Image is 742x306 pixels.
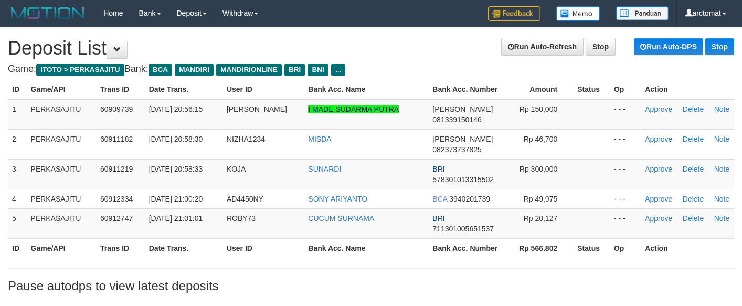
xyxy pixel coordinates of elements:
th: Action [641,80,734,99]
a: Approve [645,214,672,223]
span: ROBY73 [227,214,256,223]
span: 578301013315502 [432,175,494,184]
span: 711301005651537 [432,225,494,233]
th: Bank Acc. Name [304,80,428,99]
a: Note [714,195,730,203]
span: [DATE] 20:56:15 [149,105,203,113]
a: SONY ARIYANTO [308,195,367,203]
a: CUCUM SURNAMA [308,214,374,223]
th: Game/API [27,80,96,99]
a: Delete [683,165,704,173]
td: - - - [610,129,641,159]
td: PERKASAJITU [27,99,96,130]
td: PERKASAJITU [27,129,96,159]
h3: Pause autodps to view latest deposits [8,279,734,293]
th: Trans ID [96,80,145,99]
span: 3940201739 [449,195,490,203]
span: BCA [149,64,172,76]
span: Rp 300,000 [520,165,557,173]
span: Rp 20,127 [524,214,558,223]
th: Trans ID [96,238,145,258]
th: ID [8,238,27,258]
a: Run Auto-Refresh [501,38,584,56]
th: Bank Acc. Number [428,80,511,99]
span: NIZHA1234 [227,135,265,143]
th: Action [641,238,734,258]
span: 081339150146 [432,115,481,124]
span: 60911182 [100,135,133,143]
img: Feedback.jpg [488,6,540,21]
th: Game/API [27,238,96,258]
a: Approve [645,195,672,203]
span: BNI [308,64,328,76]
a: Approve [645,105,672,113]
span: ITOTO > PERKASAJITU [36,64,124,76]
a: Stop [705,38,734,55]
a: Delete [683,195,704,203]
td: PERKASAJITU [27,189,96,208]
a: Delete [683,105,704,113]
a: MISDA [308,135,331,143]
th: Amount [511,80,574,99]
span: Rp 49,975 [524,195,558,203]
img: Button%20Memo.svg [556,6,600,21]
td: 3 [8,159,27,189]
span: 60912334 [100,195,133,203]
td: 5 [8,208,27,238]
th: User ID [222,80,304,99]
a: Run Auto-DPS [634,38,703,55]
span: MANDIRIONLINE [216,64,282,76]
td: - - - [610,159,641,189]
span: [DATE] 20:58:33 [149,165,203,173]
td: PERKASAJITU [27,208,96,238]
th: ID [8,80,27,99]
span: [DATE] 21:00:20 [149,195,203,203]
span: 082373737825 [432,145,481,154]
th: Status [573,80,610,99]
span: [PERSON_NAME] [227,105,287,113]
th: Bank Acc. Number [428,238,511,258]
a: Note [714,105,730,113]
h1: Deposit List [8,38,734,59]
th: User ID [222,238,304,258]
span: BRI [432,214,444,223]
a: SUNARDI [308,165,341,173]
span: ... [331,64,345,76]
span: 60911219 [100,165,133,173]
span: Rp 46,700 [524,135,558,143]
a: Note [714,165,730,173]
span: BRI [284,64,305,76]
a: Approve [645,135,672,143]
td: 2 [8,129,27,159]
span: Rp 150,000 [520,105,557,113]
span: KOJA [227,165,246,173]
a: Note [714,135,730,143]
span: 60912747 [100,214,133,223]
span: BRI [432,165,444,173]
a: Note [714,214,730,223]
th: Status [573,238,610,258]
td: PERKASAJITU [27,159,96,189]
span: AD4450NY [227,195,263,203]
span: [DATE] 21:01:01 [149,214,203,223]
a: Delete [683,214,704,223]
th: Date Trans. [145,80,222,99]
th: Op [610,80,641,99]
th: Date Trans. [145,238,222,258]
td: - - - [610,189,641,208]
span: [PERSON_NAME] [432,105,493,113]
a: Delete [683,135,704,143]
th: Op [610,238,641,258]
td: - - - [610,99,641,130]
h4: Game: Bank: [8,64,734,75]
td: - - - [610,208,641,238]
td: 1 [8,99,27,130]
a: Stop [586,38,616,56]
span: [DATE] 20:58:30 [149,135,203,143]
img: MOTION_logo.png [8,5,88,21]
a: I MADE SUDARMA PUTRA [308,105,399,113]
a: Approve [645,165,672,173]
span: BCA [432,195,447,203]
th: Rp 566.802 [511,238,574,258]
span: MANDIRI [175,64,214,76]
